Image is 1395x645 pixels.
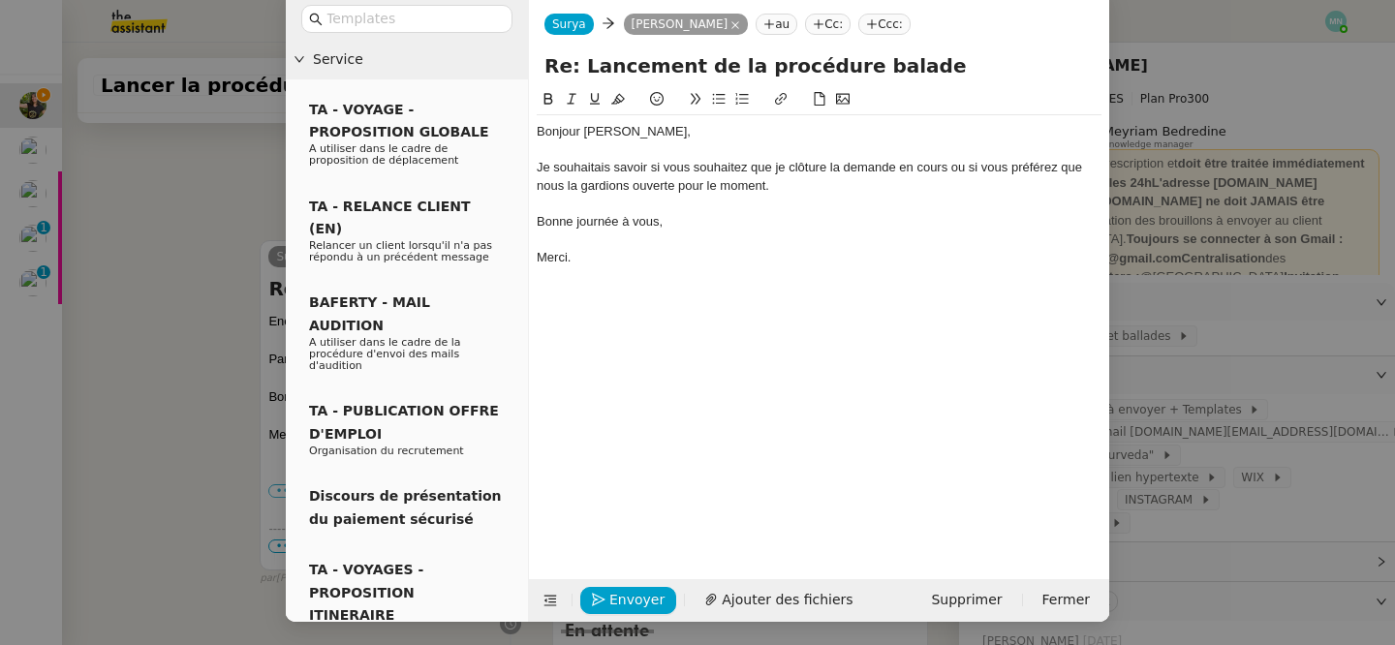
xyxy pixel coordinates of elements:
[309,445,464,457] span: Organisation du recrutement
[309,403,499,441] span: TA - PUBLICATION OFFRE D'EMPLOI
[580,587,676,614] button: Envoyer
[722,589,852,611] span: Ajouter des fichiers
[537,159,1101,195] div: Je souhaitais savoir si vous souhaitez que je clôture la demande en cours ou si vous préférez que...
[858,14,911,35] nz-tag: Ccc:
[1042,589,1090,611] span: Fermer
[624,14,749,35] nz-tag: [PERSON_NAME]
[1031,587,1101,614] button: Fermer
[537,249,1101,266] div: Merci.
[805,14,851,35] nz-tag: Cc:
[309,562,423,623] span: TA - VOYAGES - PROPOSITION ITINERAIRE
[309,488,502,526] span: Discours de présentation du paiement sécurisé
[326,8,501,30] input: Templates
[756,14,797,35] nz-tag: au
[313,48,520,71] span: Service
[286,41,528,78] div: Service
[309,142,458,167] span: A utiliser dans le cadre de proposition de déplacement
[544,51,1094,80] input: Subject
[309,199,471,236] span: TA - RELANCE CLIENT (EN)
[931,589,1002,611] span: Supprimer
[919,587,1013,614] button: Supprimer
[537,123,1101,140] div: Bonjour [PERSON_NAME],
[309,336,461,372] span: A utiliser dans le cadre de la procédure d'envoi des mails d'audition
[309,294,430,332] span: BAFERTY - MAIL AUDITION
[537,213,1101,230] div: Bonne journée à vous,
[693,587,864,614] button: Ajouter des fichiers
[609,589,665,611] span: Envoyer
[552,17,586,31] span: Surya
[309,239,492,263] span: Relancer un client lorsqu'il n'a pas répondu à un précédent message
[309,102,488,139] span: TA - VOYAGE - PROPOSITION GLOBALE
